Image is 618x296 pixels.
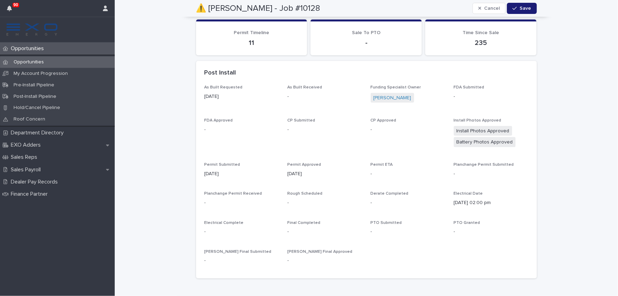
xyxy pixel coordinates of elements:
span: FDA Submitted [454,85,484,89]
p: - [371,228,446,236]
p: - [204,257,279,265]
p: Department Directory [8,130,69,136]
p: - [204,228,279,236]
p: - [371,200,446,207]
p: - [288,93,362,100]
p: Sales Payroll [8,166,46,173]
span: Permit ETA [371,163,393,167]
p: 90 [14,2,18,7]
div: 90 [7,4,16,17]
p: Roof Concern [8,116,51,122]
span: Sale To PTO [352,30,381,35]
p: [DATE] [204,93,279,100]
p: Sales Reps [8,154,43,161]
span: [PERSON_NAME] Final Approved [288,250,353,254]
span: CP Submitted [288,118,315,123]
img: FKS5r6ZBThi8E5hshIGi [6,23,58,37]
span: Battery Photos Approved [454,137,516,147]
span: CP Approved [371,118,396,123]
span: Derate Completed [371,192,409,196]
span: Permit Submitted [204,163,240,167]
span: FDA Approved [204,118,233,123]
p: [DATE] [204,171,279,178]
p: Dealer Pay Records [8,179,63,185]
span: Permit Approved [288,163,321,167]
h2: Post Install [204,69,236,77]
p: Opportunities [8,59,49,65]
p: EXO Adders [8,142,46,148]
p: - [454,228,529,236]
p: - [454,93,529,100]
a: [PERSON_NAME] [374,94,411,102]
span: Electrical Complete [204,221,244,225]
span: As Built Requested [204,85,243,89]
p: My Account Progression [8,71,73,77]
p: 11 [204,39,299,47]
p: - [288,228,362,236]
p: - [371,171,446,178]
span: Permit Timeline [234,30,269,35]
p: - [288,126,362,133]
p: Opportunities [8,45,49,52]
p: 235 [434,39,528,47]
span: Cancel [484,6,500,11]
p: Hold/Cancel Pipeline [8,105,66,111]
span: Time Since Sale [463,30,499,35]
p: - [204,200,279,207]
p: [DATE] [288,171,362,178]
button: Cancel [473,3,506,14]
span: Funding Specialist Owner [371,85,421,89]
span: Install Photos Approved [454,118,501,123]
p: - [454,171,529,178]
p: - [319,39,414,47]
span: Electrical Date [454,192,483,196]
span: Install Photos Approved [454,126,512,136]
span: Save [520,6,531,11]
p: [DATE] 02:00 pm [454,200,529,207]
span: As Built Received [288,85,322,89]
p: - [204,126,279,133]
p: - [371,126,446,133]
button: Save [507,3,537,14]
span: [PERSON_NAME] Final Submitted [204,250,272,254]
p: Finance Partner [8,191,53,197]
span: Planchange Permit Submitted [454,163,514,167]
h2: ⚠️ [PERSON_NAME] - Job #10128 [196,3,320,14]
p: Pre-Install Pipeline [8,82,60,88]
p: Post-Install Pipeline [8,94,62,100]
span: Rough Scheduled [288,192,323,196]
p: - [288,200,362,207]
span: Final Completed [288,221,321,225]
span: Planchange Permit Received [204,192,262,196]
span: PTO Granted [454,221,480,225]
span: PTO Submitted [371,221,402,225]
p: - [288,257,362,265]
